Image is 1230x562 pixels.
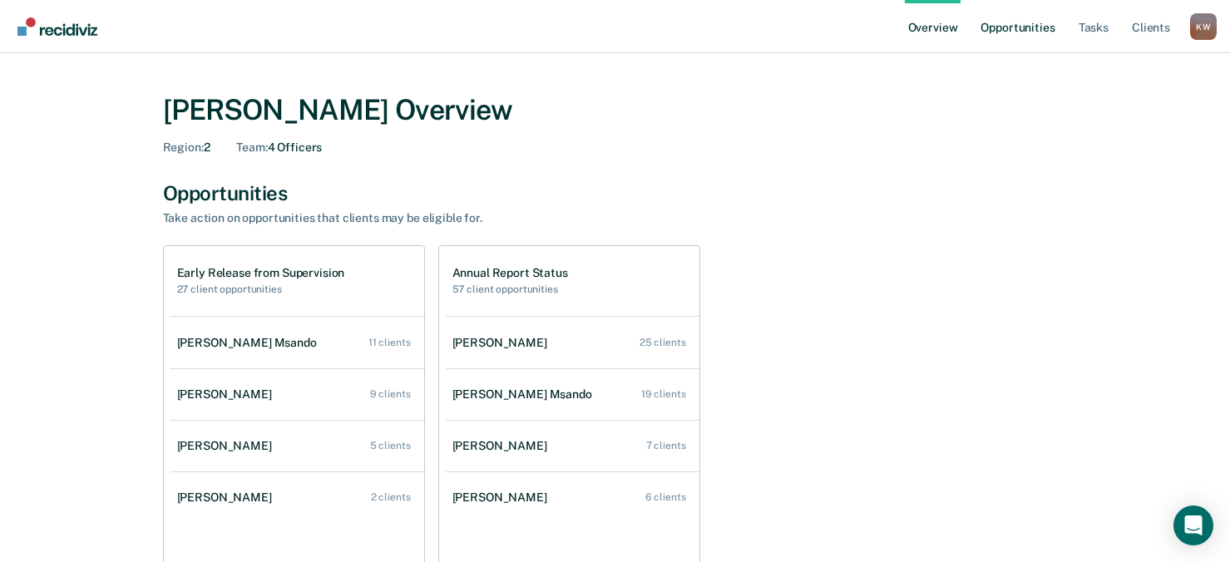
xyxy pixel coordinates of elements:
div: [PERSON_NAME] [452,439,554,453]
a: [PERSON_NAME] 7 clients [446,422,699,470]
div: 2 [163,140,210,155]
span: Team : [236,140,267,154]
div: Open Intercom Messenger [1173,505,1213,545]
a: [PERSON_NAME] 6 clients [446,474,699,521]
div: 19 clients [641,388,686,400]
div: Opportunities [163,181,1068,205]
span: Region : [163,140,204,154]
a: [PERSON_NAME] 9 clients [170,371,424,418]
div: [PERSON_NAME] Msando [177,336,324,350]
div: 5 clients [370,440,411,451]
div: [PERSON_NAME] Msando [452,387,599,402]
div: K W [1190,13,1217,40]
div: 25 clients [640,337,686,348]
div: [PERSON_NAME] [452,336,554,350]
h2: 57 client opportunities [452,283,568,295]
div: [PERSON_NAME] [452,491,554,505]
div: [PERSON_NAME] [177,491,279,505]
div: [PERSON_NAME] [177,439,279,453]
a: [PERSON_NAME] Msando 19 clients [446,371,699,418]
div: [PERSON_NAME] [177,387,279,402]
h1: Early Release from Supervision [177,266,345,280]
a: [PERSON_NAME] Msando 11 clients [170,319,424,367]
div: 7 clients [646,440,686,451]
img: Recidiviz [17,17,97,36]
a: [PERSON_NAME] 25 clients [446,319,699,367]
button: Profile dropdown button [1190,13,1217,40]
div: Take action on opportunities that clients may be eligible for. [163,211,745,225]
a: [PERSON_NAME] 5 clients [170,422,424,470]
h2: 27 client opportunities [177,283,345,295]
h1: Annual Report Status [452,266,568,280]
div: 4 Officers [236,140,322,155]
div: 6 clients [645,491,686,503]
a: [PERSON_NAME] 2 clients [170,474,424,521]
div: 9 clients [370,388,411,400]
div: 11 clients [368,337,411,348]
div: 2 clients [371,491,411,503]
div: [PERSON_NAME] Overview [163,93,1068,127]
